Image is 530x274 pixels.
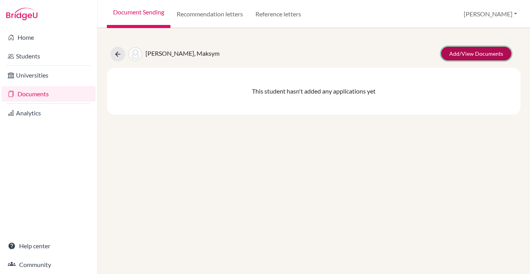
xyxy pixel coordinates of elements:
button: [PERSON_NAME] [460,7,521,21]
a: Help center [2,238,96,254]
a: Universities [2,67,96,83]
a: Home [2,30,96,45]
a: Add/View Documents [441,47,511,60]
div: This student hasn't added any applications yet [107,68,521,115]
a: Community [2,257,96,272]
a: Students [2,48,96,64]
a: Analytics [2,105,96,121]
span: [PERSON_NAME], Maksym [145,49,220,57]
img: Bridge-U [6,8,37,20]
a: Documents [2,86,96,102]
